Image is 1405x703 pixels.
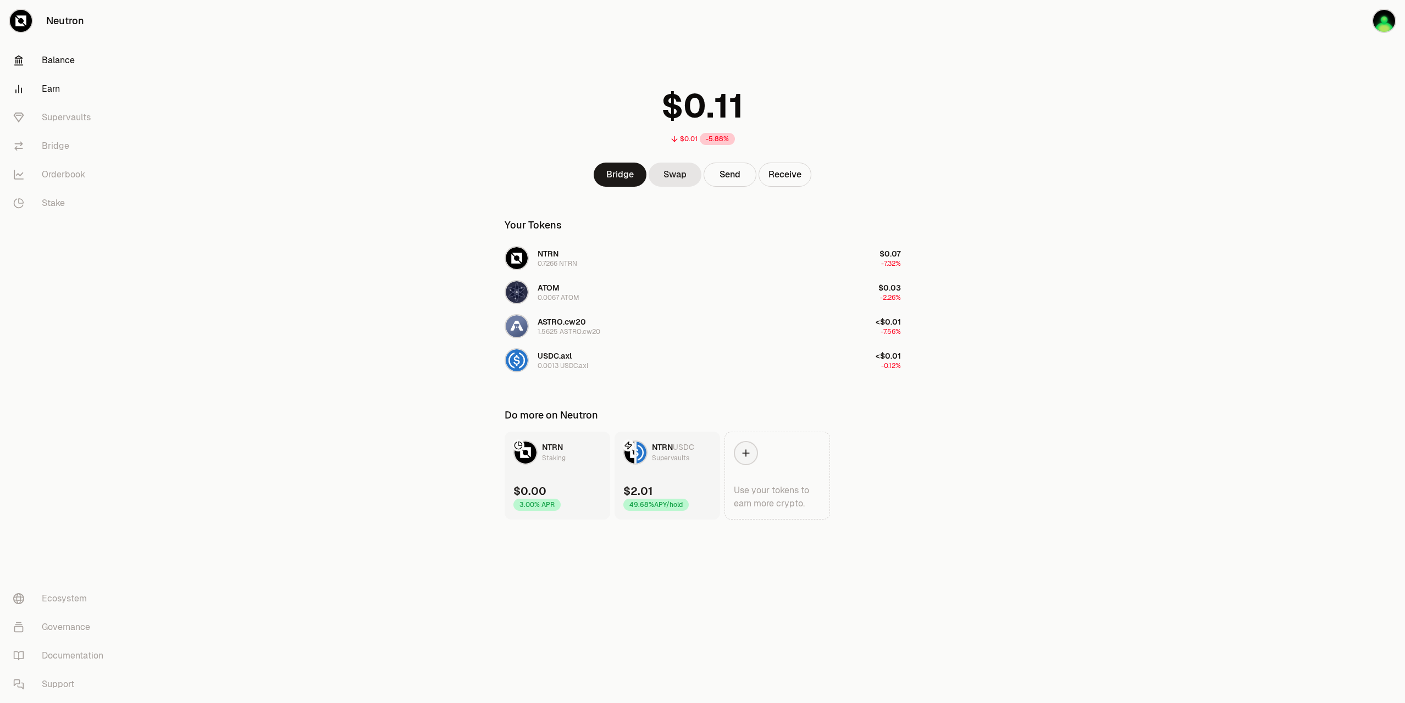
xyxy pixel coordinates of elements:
[505,432,610,520] a: NTRN LogoNTRNStaking$0.003.00% APR
[498,242,908,275] button: NTRN LogoNTRN0.7266 NTRN$0.07-7.32%
[673,442,694,452] span: USDC
[878,283,901,293] span: $0.03
[542,453,566,464] div: Staking
[623,499,689,511] div: 49.68% APY/hold
[538,249,558,259] span: NTRN
[4,160,119,189] a: Orderbook
[498,276,908,309] button: ATOM LogoATOM0.0067 ATOM$0.03-2.26%
[594,163,646,187] a: Bridge
[649,163,701,187] a: Swap
[4,641,119,670] a: Documentation
[538,283,560,293] span: ATOM
[624,442,634,464] img: NTRN Logo
[498,344,908,377] button: USDC.axl LogoUSDC.axl0.0013 USDC.axl<$0.01-0.12%
[700,133,735,145] div: -5.88%
[542,442,563,452] span: NTRN
[513,499,561,511] div: 3.00% APR
[505,408,598,423] div: Do more on Neutron
[704,163,756,187] button: Send
[637,442,646,464] img: USDC Logo
[4,132,119,160] a: Bridge
[1373,10,1395,32] img: Wallet 1
[4,75,119,103] a: Earn
[538,259,577,268] div: 0.7266 NTRN
[506,349,528,371] img: USDC.axl Logo
[876,351,901,361] span: <$0.01
[879,249,901,259] span: $0.07
[623,483,653,499] div: $2.01
[876,317,901,327] span: <$0.01
[506,315,528,337] img: ASTRO.cw20 Logo
[4,103,119,132] a: Supervaults
[615,432,720,520] a: NTRN LogoUSDC LogoNTRNUSDCSupervaults$2.0149.68%APY/hold
[759,163,811,187] button: Receive
[505,217,562,233] div: Your Tokens
[881,361,901,370] span: -0.12%
[4,584,119,613] a: Ecosystem
[4,670,119,699] a: Support
[506,247,528,269] img: NTRN Logo
[652,453,689,464] div: Supervaults
[4,189,119,217] a: Stake
[881,327,901,336] span: -7.56%
[724,432,830,520] a: Use your tokens to earn more crypto.
[680,135,698,143] div: $0.01
[513,483,546,499] div: $0.00
[734,484,821,510] div: Use your tokens to earn more crypto.
[652,442,673,452] span: NTRN
[880,293,901,302] span: -2.26%
[498,310,908,343] button: ASTRO.cw20 LogoASTRO.cw201.5625 ASTRO.cw20<$0.01-7.56%
[538,317,586,327] span: ASTRO.cw20
[881,259,901,268] span: -7.32%
[515,442,536,464] img: NTRN Logo
[538,351,572,361] span: USDC.axl
[506,281,528,303] img: ATOM Logo
[538,327,600,336] div: 1.5625 ASTRO.cw20
[4,613,119,641] a: Governance
[4,46,119,75] a: Balance
[538,361,588,370] div: 0.0013 USDC.axl
[538,293,579,302] div: 0.0067 ATOM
